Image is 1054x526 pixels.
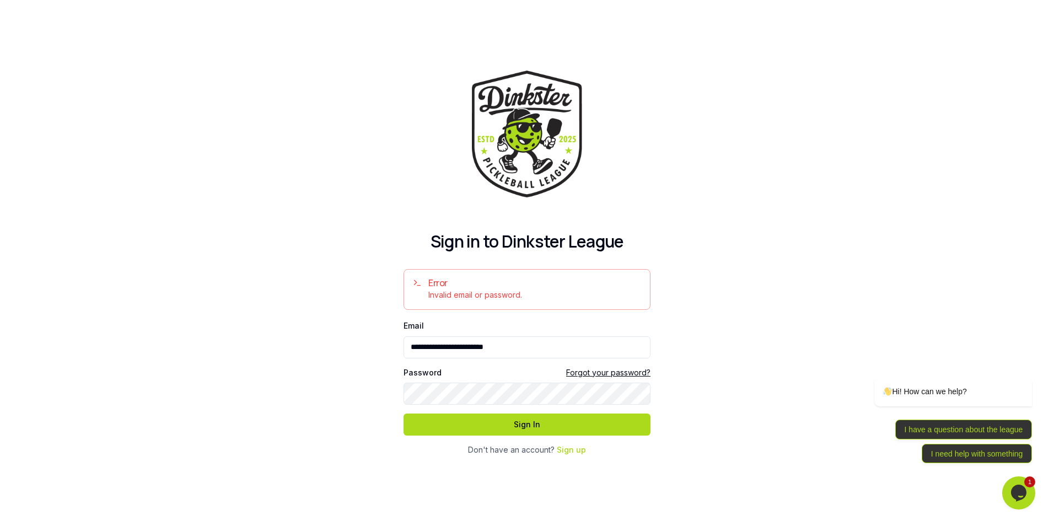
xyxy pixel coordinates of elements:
[404,414,650,436] button: Sign In
[839,289,1037,471] iframe: chat widget
[404,444,650,455] div: Don't have an account?
[404,321,424,330] label: Email
[566,367,650,378] a: Forgot your password?
[472,71,582,197] img: Dinkster League Logo
[404,232,650,251] h2: Sign in to Dinkster League
[557,445,586,454] a: Sign up
[413,278,641,287] h5: Error
[413,289,641,300] div: Invalid email or password.
[1002,476,1037,509] iframe: chat widget
[404,369,442,377] label: Password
